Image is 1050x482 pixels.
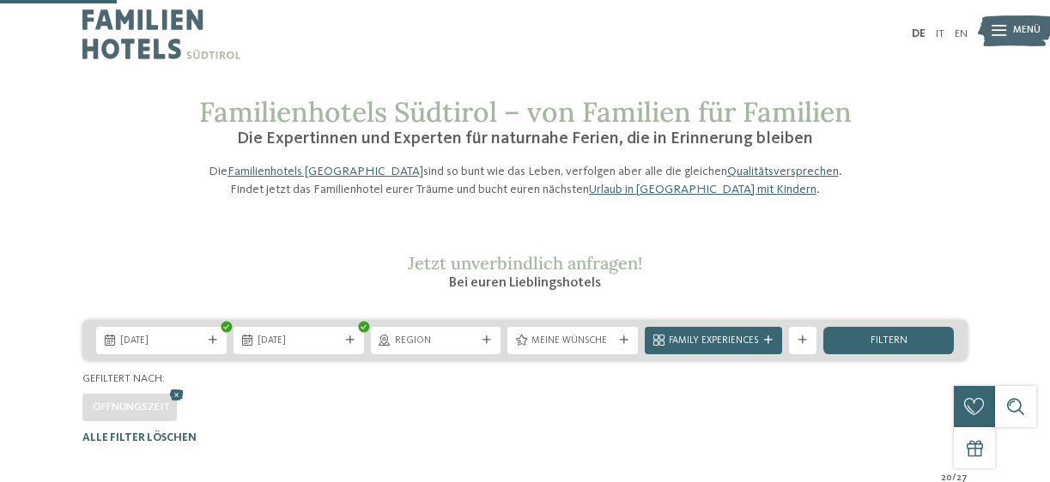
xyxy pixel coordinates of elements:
span: [DATE] [258,334,340,348]
p: Die sind so bunt wie das Leben, verfolgen aber alle die gleichen . Findet jetzt das Familienhotel... [199,163,852,197]
span: Bei euren Lieblingshotels [449,276,601,290]
span: filtern [871,335,907,346]
a: DE [912,28,926,39]
a: IT [936,28,944,39]
span: Gefiltert nach: [82,373,165,384]
span: Öffnungszeit [93,401,170,413]
span: Family Experiences [669,334,758,348]
a: Qualitätsversprechen [727,166,839,178]
span: Region [395,334,477,348]
span: Alle Filter löschen [82,432,197,443]
span: Meine Wünsche [531,334,614,348]
span: Menü [1013,24,1041,38]
a: Familienhotels [GEOGRAPHIC_DATA] [228,166,423,178]
span: Familienhotels Südtirol – von Familien für Familien [199,94,852,130]
span: Jetzt unverbindlich anfragen! [408,252,642,274]
span: [DATE] [120,334,203,348]
a: EN [955,28,968,39]
a: Urlaub in [GEOGRAPHIC_DATA] mit Kindern [589,184,816,196]
span: Die Expertinnen und Experten für naturnahe Ferien, die in Erinnerung bleiben [237,130,813,148]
